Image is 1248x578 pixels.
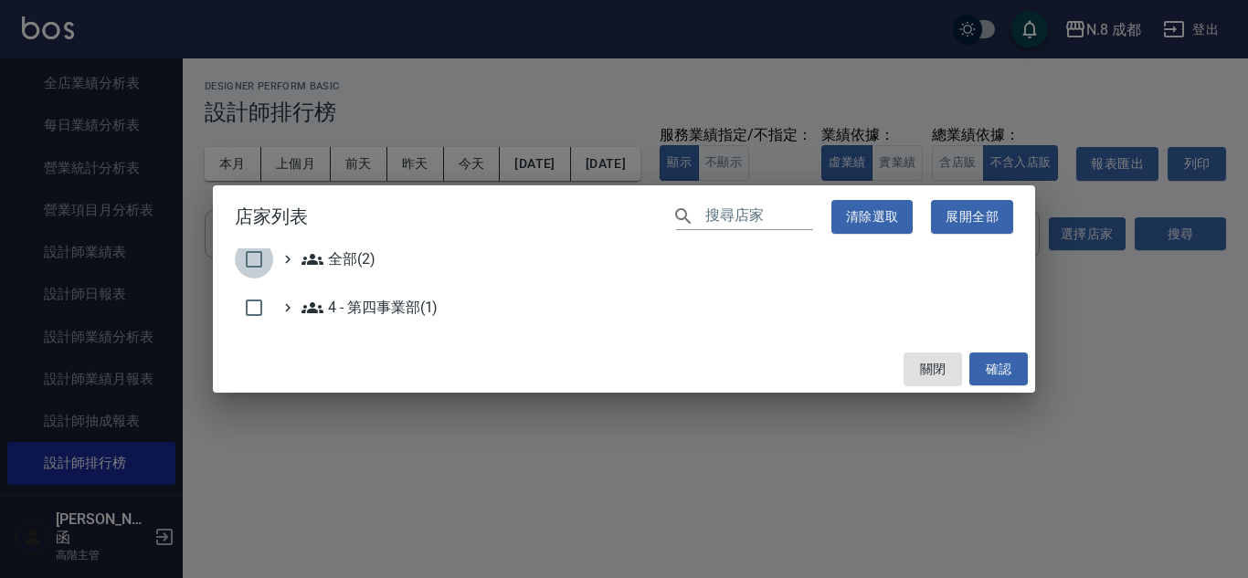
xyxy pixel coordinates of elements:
[969,352,1028,386] button: 確認
[301,248,375,270] span: 全部(2)
[831,200,914,234] button: 清除選取
[705,204,813,230] input: 搜尋店家
[301,297,438,319] span: 4 - 第四事業部(1)
[931,200,1013,234] button: 展開全部
[904,352,962,386] button: 關閉
[213,185,1035,248] h2: 店家列表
